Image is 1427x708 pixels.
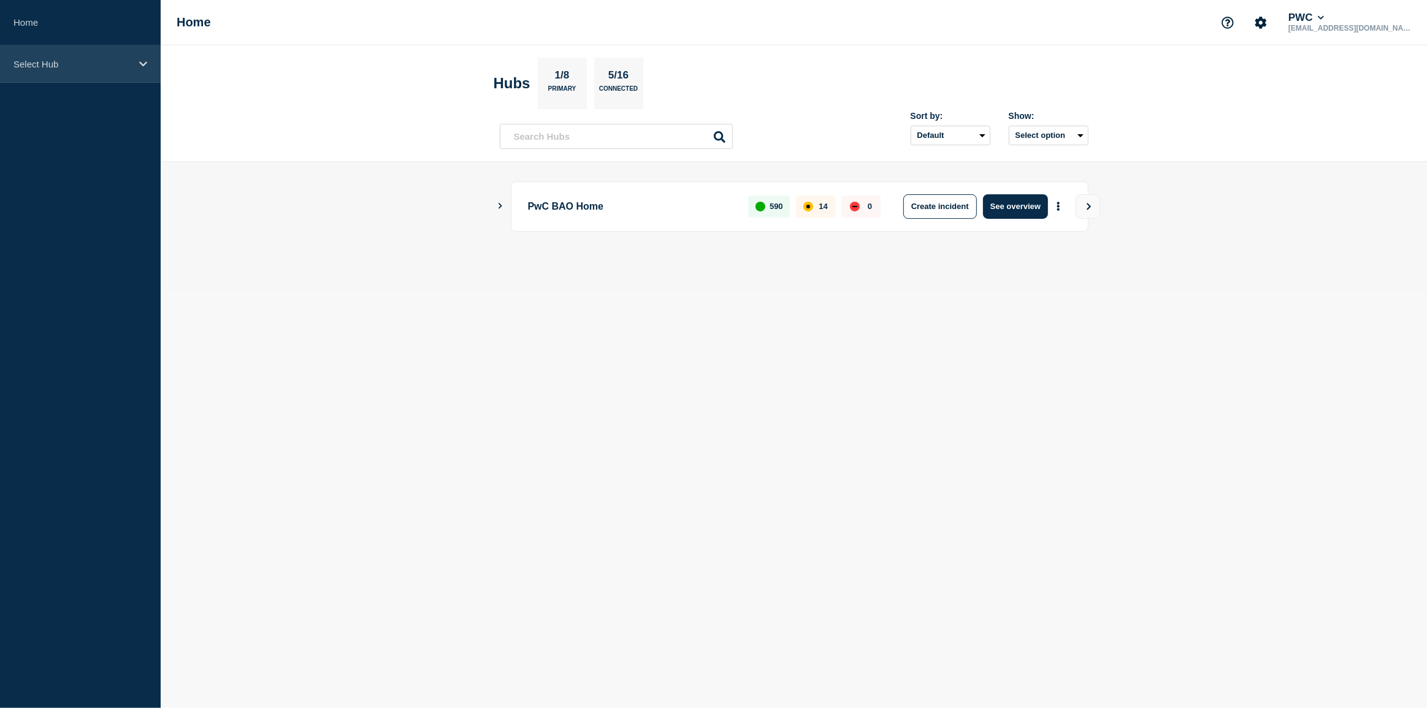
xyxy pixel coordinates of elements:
[550,69,574,85] p: 1/8
[494,75,530,92] h2: Hubs
[850,202,860,211] div: down
[599,85,638,98] p: Connected
[1286,24,1414,32] p: [EMAIL_ADDRESS][DOMAIN_NAME]
[1009,126,1088,145] button: Select option
[911,111,990,121] div: Sort by:
[1076,194,1100,219] button: View
[1215,10,1241,36] button: Support
[819,202,827,211] p: 14
[603,69,633,85] p: 5/16
[756,202,765,211] div: up
[500,124,733,149] input: Search Hubs
[177,15,211,29] h1: Home
[770,202,783,211] p: 590
[868,202,872,211] p: 0
[528,194,735,219] p: PwC BAO Home
[983,194,1048,219] button: See overview
[1286,12,1326,24] button: PWC
[1248,10,1274,36] button: Account settings
[497,202,503,211] button: Show Connected Hubs
[911,126,990,145] select: Sort by
[1009,111,1088,121] div: Show:
[548,85,576,98] p: Primary
[1050,195,1066,218] button: More actions
[803,202,813,211] div: affected
[13,59,131,69] p: Select Hub
[903,194,977,219] button: Create incident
